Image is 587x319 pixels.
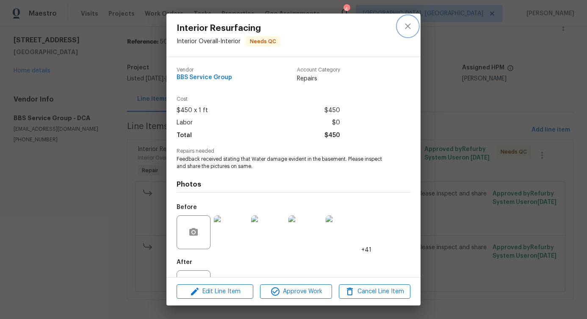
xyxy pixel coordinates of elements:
[177,204,197,210] h5: Before
[177,74,232,81] span: BBS Service Group
[324,104,340,117] span: $450
[341,286,408,297] span: Cancel Line Item
[339,284,410,299] button: Cancel Line Item
[177,38,241,44] span: Interior Overall - Interior
[297,74,340,83] span: Repairs
[177,259,192,265] h5: After
[177,117,193,129] span: Labor
[177,284,253,299] button: Edit Line Item
[324,129,340,142] span: $450
[343,5,349,14] div: 4
[361,246,371,254] span: +41
[177,129,192,142] span: Total
[177,148,410,154] span: Repairs needed
[177,156,387,170] span: Feedback received stating that Water damage evident in the basement. Please inspect and share the...
[260,284,332,299] button: Approve Work
[246,37,280,46] span: Needs QC
[297,67,340,73] span: Account Category
[177,96,340,102] span: Cost
[177,104,208,117] span: $450 x 1 ft
[177,67,232,73] span: Vendor
[179,286,251,297] span: Edit Line Item
[177,24,280,33] span: Interior Resurfacing
[398,16,418,36] button: close
[177,180,410,189] h4: Photos
[332,117,340,129] span: $0
[263,286,329,297] span: Approve Work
